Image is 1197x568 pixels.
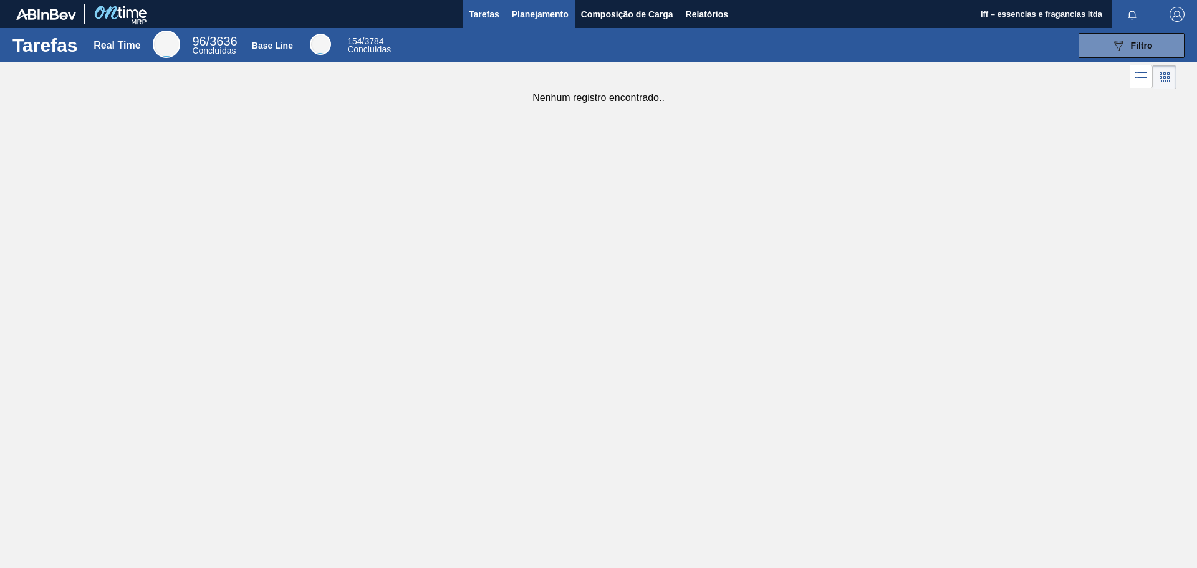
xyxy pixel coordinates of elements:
[192,46,236,55] span: Concluídas
[347,36,383,46] span: / 3784
[1130,65,1153,89] div: Visão em Lista
[1170,7,1185,22] img: Logout
[252,41,293,51] div: Base Line
[12,38,78,52] h1: Tarefas
[94,40,140,51] div: Real Time
[192,36,237,55] div: Real Time
[1131,41,1153,51] span: Filtro
[1079,33,1185,58] button: Filtro
[347,36,362,46] span: 154
[512,7,569,22] span: Planejamento
[347,37,391,54] div: Base Line
[153,31,180,58] div: Real Time
[347,44,391,54] span: Concluídas
[686,7,728,22] span: Relatórios
[192,34,206,48] span: 96
[581,7,673,22] span: Composição de Carga
[16,9,76,20] img: TNhmsLtSVTkK8tSr43FrP2fwEKptu5GPRR3wAAAABJRU5ErkJggg==
[469,7,499,22] span: Tarefas
[310,34,331,55] div: Base Line
[192,34,237,48] span: / 3636
[1112,6,1152,23] button: Notificações
[1153,65,1176,89] div: Visão em Cards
